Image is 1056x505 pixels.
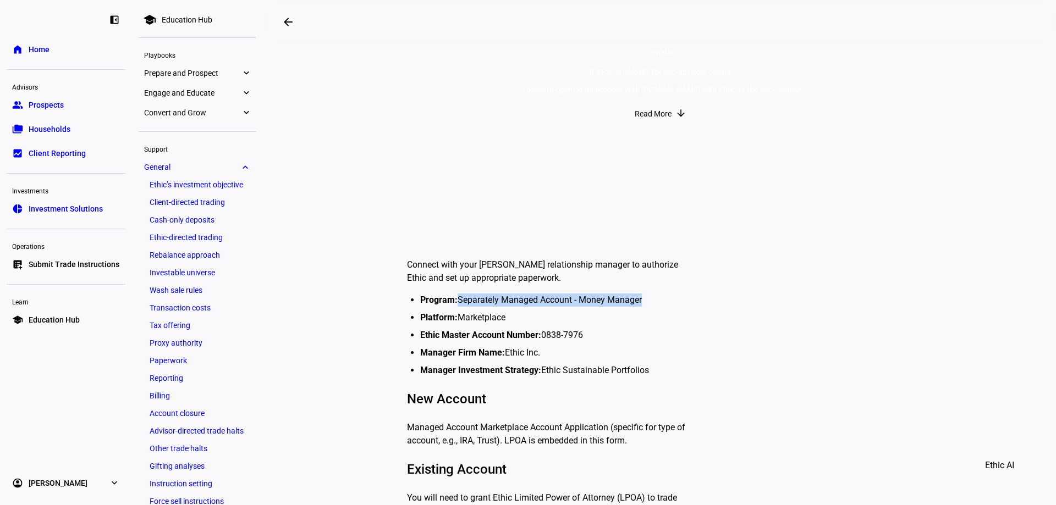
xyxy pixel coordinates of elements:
a: Gifting analyses [144,458,251,474]
div: [PERSON_NAME]: for sub-advisory clients [520,68,801,76]
span: Engage and Educate [144,88,241,97]
h3: Existing Account [407,460,689,478]
strong: Ethic Master Account Number: [420,330,541,340]
div: Education Hub [162,15,212,24]
div: Investments [7,182,125,198]
eth-mat-symbol: expand_more [241,87,251,98]
span: Convert and Grow [144,108,241,117]
div: Advisors [7,79,125,94]
a: Client-directed trading [144,195,251,210]
a: Transaction costs [144,300,251,315]
mat-icon: arrow_downward [675,108,686,119]
div: A guide to opening an account with [PERSON_NAME] with Ethic as the Sub-Advisor [520,85,801,94]
span: Education Hub [29,314,80,325]
div: Operations [7,238,125,253]
span: General [647,48,673,57]
strong: Manager Investment Strategy: [420,365,541,375]
a: Billing [144,388,251,403]
a: Paperwork [144,353,251,368]
p: Managed Account Marketplace Account Application (specific for type of account, e.g., IRA, Trust).... [407,421,689,447]
p: Connect with your [PERSON_NAME] relationship manager to authorize Ethic and set up appropriate pa... [407,258,689,285]
eth-mat-symbol: school [12,314,23,325]
li: Marketplace [420,311,689,324]
span: Read More [635,103,672,125]
a: folder_copyHouseholds [7,118,125,140]
a: Tax offering [144,318,251,333]
eth-mat-symbol: expand_more [241,162,251,173]
button: Ethic AI [970,452,1030,479]
span: [PERSON_NAME] [29,478,87,489]
a: Wash sale rules [144,282,251,298]
eth-mat-symbol: expand_more [109,478,120,489]
eth-mat-symbol: bid_landscape [12,148,23,159]
strong: Platform: [420,312,458,323]
li: 0838-7976 [420,329,689,342]
a: Cash-only deposits [144,212,251,227]
a: groupProspects [7,94,125,116]
a: Rebalance approach [144,247,251,263]
span: Ethic AI [985,452,1014,479]
eth-mat-symbol: group [12,99,23,110]
span: Client Reporting [29,148,86,159]
a: Other trade halts [144,441,251,456]
eth-mat-symbol: list_alt_add [12,259,23,270]
h3: New Account [407,390,689,408]
strong: Program: [420,295,458,305]
eth-mat-symbol: home [12,44,23,55]
mat-icon: school [143,13,156,26]
a: homeHome [7,38,125,60]
span: Investment Solutions [29,203,103,214]
a: Account closure [144,406,251,421]
a: Ethic’s investment objective [144,177,251,192]
eth-mat-symbol: pie_chart [12,203,23,214]
a: Generalexpand_more [139,159,256,175]
div: Learn [7,293,125,309]
eth-mat-symbol: expand_more [241,107,251,118]
li: Ethic Sustainable Portfolios [420,364,689,377]
a: Reporting [144,370,251,386]
span: Prospects [29,99,64,110]
div: Support [139,141,256,156]
mat-icon: arrow_backwards [282,15,295,29]
eth-mat-symbol: left_panel_close [109,14,120,25]
eth-mat-symbol: expand_more [241,68,251,79]
li: Ethic Inc. [420,346,689,359]
a: Investable universe [144,265,251,280]
span: General [144,163,241,171]
a: Instruction setting [144,476,251,491]
a: pie_chartInvestment Solutions [7,198,125,220]
a: Proxy authority [144,335,251,351]
span: Home [29,44,50,55]
span: Households [29,124,70,135]
eth-mat-symbol: folder_copy [12,124,23,135]
eth-mat-symbol: account_circle [12,478,23,489]
span: Prepare and Prospect [144,69,241,77]
a: Ethic-directed trading [144,230,251,245]
span: Submit Trade Instructions [29,259,119,270]
div: Playbooks [139,47,256,62]
a: Advisor-directed trade halts [144,423,251,439]
li: Separately Managed Account - Money Manager [420,293,689,307]
button: Read More [624,103,697,125]
a: bid_landscapeClient Reporting [7,142,125,164]
strong: Manager Firm Name: [420,347,505,358]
